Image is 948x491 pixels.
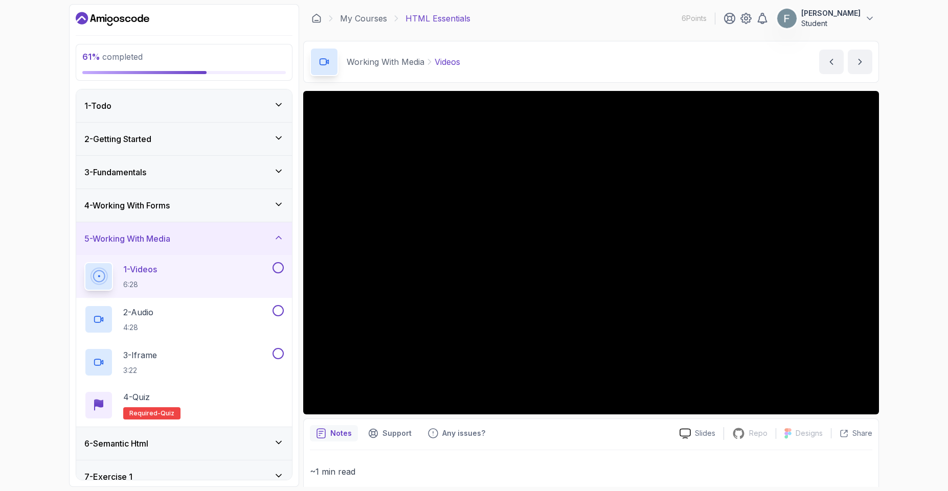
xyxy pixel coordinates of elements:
[796,428,823,438] p: Designs
[801,18,861,29] p: Student
[84,166,146,178] h3: 3 - Fundamentals
[84,391,284,419] button: 4-QuizRequired-quiz
[123,306,153,318] p: 2 - Audio
[695,428,715,438] p: Slides
[671,428,724,439] a: Slides
[84,100,111,112] h3: 1 - Todo
[382,428,412,438] p: Support
[76,89,292,122] button: 1-Todo
[123,391,150,403] p: 4 - Quiz
[123,279,157,290] p: 6:28
[831,428,872,438] button: Share
[84,471,132,483] h3: 7 - Exercise 1
[405,12,470,25] p: HTML Essentials
[82,52,100,62] span: 61 %
[161,409,174,417] span: quiz
[801,8,861,18] p: [PERSON_NAME]
[84,348,284,377] button: 3-Iframe3:22
[123,365,157,376] p: 3:22
[310,464,872,479] p: ~1 min read
[76,11,149,27] a: Dashboard
[852,428,872,438] p: Share
[819,50,844,74] button: previous content
[303,91,879,414] iframe: 1 - Videos
[682,13,707,24] p: 6 Points
[129,409,161,417] span: Required-
[76,427,292,460] button: 6-Semantic Html
[123,349,157,361] p: 3 - Iframe
[76,222,292,255] button: 5-Working With Media
[310,425,358,441] button: notes button
[311,13,322,24] a: Dashboard
[777,8,875,29] button: user profile image[PERSON_NAME]Student
[84,437,148,450] h3: 6 - Semantic Html
[84,199,170,212] h3: 4 - Working With Forms
[749,428,768,438] p: Repo
[84,133,151,145] h3: 2 - Getting Started
[362,425,418,441] button: Support button
[435,56,460,68] p: Videos
[76,156,292,189] button: 3-Fundamentals
[76,189,292,222] button: 4-Working With Forms
[330,428,352,438] p: Notes
[123,263,157,275] p: 1 - Videos
[82,52,143,62] span: completed
[777,9,797,28] img: user profile image
[84,232,170,245] h3: 5 - Working With Media
[347,56,424,68] p: Working With Media
[84,262,284,291] button: 1-Videos6:28
[422,425,491,441] button: Feedback button
[123,322,153,333] p: 4:28
[442,428,485,438] p: Any issues?
[84,305,284,334] button: 2-Audio4:28
[76,123,292,155] button: 2-Getting Started
[340,12,387,25] a: My Courses
[848,50,872,74] button: next content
